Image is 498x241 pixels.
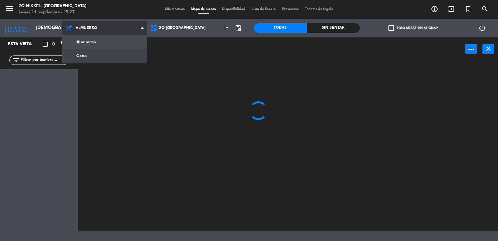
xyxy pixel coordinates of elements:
[448,5,455,13] i: exit_to_app
[63,35,147,49] a: Almuerzo
[307,23,360,33] div: Sin sentar
[159,26,206,30] span: ZO [GEOGRAPHIC_DATA]
[41,41,49,48] i: crop_square
[431,5,438,13] i: add_circle_outline
[5,4,14,15] button: menu
[12,56,20,64] i: filter_list
[279,7,302,11] span: Pre-acceso
[248,7,279,11] span: Lista de Espera
[162,7,188,11] span: Mis reservas
[467,45,475,52] i: power_input
[5,4,14,13] i: menu
[19,3,87,9] div: Zo Nikkei - [GEOGRAPHIC_DATA]
[302,7,336,11] span: Tarjetas de regalo
[254,23,307,33] div: Todas
[20,57,68,64] input: Filtrar por nombre...
[3,41,45,48] div: Esta vista
[19,9,87,16] div: jueves 11. septiembre - 15:27
[485,45,492,52] i: close
[481,5,489,13] i: search
[188,7,219,11] span: Mapa de mesas
[482,44,494,54] button: close
[388,25,438,31] label: Solo mesas sin asignar
[53,24,61,32] i: arrow_drop_down
[76,26,97,30] span: Almuerzo
[464,5,472,13] i: turned_in_not
[219,7,248,11] span: Disponibilidad
[465,44,477,54] button: power_input
[52,41,55,48] span: 0
[60,41,68,48] i: restaurant
[388,25,394,31] span: check_box_outline_blank
[234,24,242,32] span: pending_actions
[63,49,147,63] a: Cena
[478,24,486,32] i: power_settings_new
